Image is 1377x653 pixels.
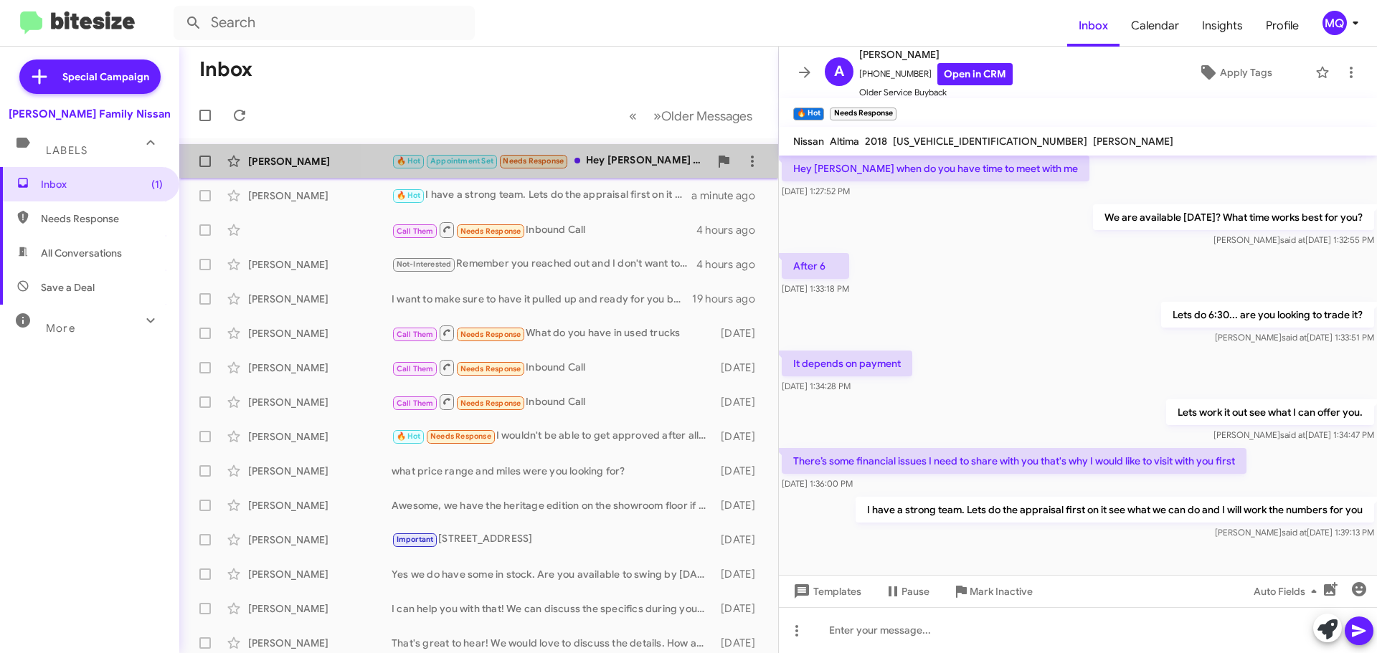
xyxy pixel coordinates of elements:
span: Needs Response [460,399,521,408]
span: Needs Response [460,364,521,373]
a: Calendar [1120,5,1191,47]
span: Apply Tags [1220,59,1272,85]
p: There’s some financial issues I need to share with you that's why I would like to visit with you ... [782,448,1246,474]
div: [PERSON_NAME] [248,636,392,650]
div: [DATE] [714,533,767,547]
span: Altima [830,135,859,148]
span: A [834,60,844,83]
span: « [629,107,637,125]
span: Save a Deal [41,280,95,295]
div: I can help you with that! We can discuss the specifics during your visit. Would you like to sched... [392,601,714,616]
div: [PERSON_NAME] [248,292,392,306]
span: Auto Fields [1254,578,1322,604]
span: Call Them [397,399,434,408]
nav: Page navigation example [621,101,761,130]
div: MQ [1322,11,1347,35]
div: [PERSON_NAME] [248,154,392,168]
p: It depends on payment [782,351,912,376]
span: said at [1280,429,1305,440]
span: (1) [151,177,163,191]
div: Awesome, we have the heritage edition on the showroom floor if y'all are interested in seeing it? [392,498,714,513]
button: Previous [620,101,645,130]
div: [DATE] [714,636,767,650]
div: [PERSON_NAME] Family Nissan [9,107,171,121]
span: Call Them [397,330,434,339]
div: 4 hours ago [696,257,767,272]
span: [PERSON_NAME] [DATE] 1:32:55 PM [1213,234,1374,245]
div: Inbound Call [392,393,714,411]
span: [PERSON_NAME] [1093,135,1173,148]
span: Needs Response [430,432,491,441]
span: said at [1282,527,1307,538]
div: [PERSON_NAME] [248,189,392,203]
span: More [46,322,75,335]
h1: Inbox [199,58,252,81]
span: 🔥 Hot [397,191,421,200]
span: [DATE] 1:36:00 PM [782,478,853,489]
span: Needs Response [460,227,521,236]
span: Templates [790,578,861,604]
span: Call Them [397,364,434,373]
span: [PHONE_NUMBER] [859,63,1013,85]
p: Hey [PERSON_NAME] when do you have time to meet with me [782,156,1089,181]
button: Templates [779,578,873,604]
div: [DATE] [714,567,767,581]
span: said at [1280,234,1305,245]
button: Pause [873,578,941,604]
span: Important [397,535,434,544]
small: 🔥 Hot [793,108,824,120]
div: Yes we do have some in stock. Are you available to swing by [DATE]? [392,567,714,581]
a: Profile [1254,5,1310,47]
div: 4 hours ago [696,223,767,237]
div: I want to make sure to have it pulled up and ready for you before you arrive. [392,292,692,306]
span: [PERSON_NAME] [DATE] 1:39:13 PM [1215,527,1374,538]
p: We are available [DATE]? What time works best for you? [1093,204,1374,230]
span: [DATE] 1:34:28 PM [782,381,851,391]
span: Nissan [793,135,824,148]
span: Needs Response [460,330,521,339]
span: 2018 [865,135,887,148]
span: Mark Inactive [970,578,1033,604]
div: [PERSON_NAME] [248,464,392,478]
input: Search [174,6,475,40]
div: [DATE] [714,395,767,409]
span: [DATE] 1:33:18 PM [782,283,849,294]
div: [DATE] [714,601,767,616]
div: [DATE] [714,464,767,478]
div: a minute ago [691,189,767,203]
div: That's great to hear! We would love to discuss the details. How about booking an appointment to v... [392,636,714,650]
span: Appointment Set [430,156,493,166]
div: [DATE] [714,361,767,375]
div: [PERSON_NAME] [248,361,392,375]
div: [PERSON_NAME] [248,601,392,616]
span: Call Them [397,227,434,236]
span: [PERSON_NAME] [DATE] 1:33:51 PM [1215,332,1374,343]
button: Auto Fields [1242,578,1334,604]
div: [PERSON_NAME] [248,257,392,272]
span: All Conversations [41,246,122,260]
div: 19 hours ago [692,292,767,306]
p: Lets work it out see what I can offer you. [1166,399,1374,425]
span: Older Service Buyback [859,85,1013,100]
div: [STREET_ADDRESS] [392,531,714,548]
div: I wouldn't be able to get approved after all? I sent in the other co-signer but she said she does... [392,428,714,444]
div: [DATE] [714,326,767,340]
div: Hey [PERSON_NAME] it's [PERSON_NAME] [392,153,709,169]
div: Inbound Call [392,221,696,239]
div: Remember you reached out and I don't want to waste my time and yours [392,256,696,272]
span: Not-Interested [397,259,452,269]
span: Special Campaign [62,70,149,84]
div: I have a strong team. Lets do the appraisal first on it see what we can do and I will work the nu... [392,187,691,204]
span: Pause [902,578,929,604]
button: Apply Tags [1161,59,1308,85]
span: Inbox [41,177,163,191]
div: [PERSON_NAME] [248,326,392,340]
a: Special Campaign [19,59,161,94]
button: MQ [1310,11,1361,35]
span: 🔥 Hot [397,156,421,166]
span: [US_VEHICLE_IDENTIFICATION_NUMBER] [893,135,1087,148]
a: Inbox [1067,5,1120,47]
span: » [653,107,661,125]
